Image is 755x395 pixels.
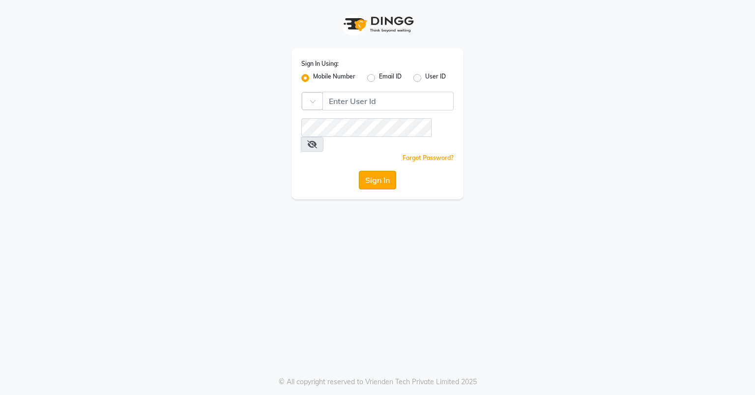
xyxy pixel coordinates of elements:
input: Username [301,118,432,137]
label: Mobile Number [313,72,355,84]
label: Email ID [379,72,402,84]
label: User ID [425,72,446,84]
a: Forgot Password? [403,154,454,161]
img: logo1.svg [338,10,417,39]
label: Sign In Using: [301,59,339,68]
button: Sign In [359,171,396,189]
input: Username [322,92,454,110]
